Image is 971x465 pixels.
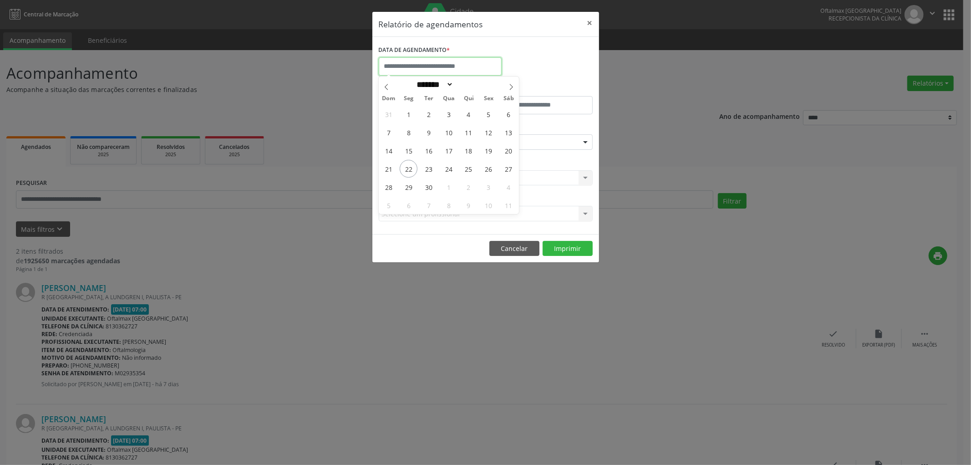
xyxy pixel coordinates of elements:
[419,96,439,102] span: Ter
[380,196,397,214] span: Outubro 5, 2025
[480,123,498,141] span: Setembro 12, 2025
[400,105,417,123] span: Setembro 1, 2025
[420,160,437,178] span: Setembro 23, 2025
[440,142,458,159] span: Setembro 17, 2025
[379,96,399,102] span: Dom
[543,241,593,256] button: Imprimir
[460,196,478,214] span: Outubro 9, 2025
[500,123,518,141] span: Setembro 13, 2025
[480,160,498,178] span: Setembro 26, 2025
[460,142,478,159] span: Setembro 18, 2025
[440,196,458,214] span: Outubro 8, 2025
[414,80,454,89] select: Month
[379,18,483,30] h5: Relatório de agendamentos
[480,105,498,123] span: Setembro 5, 2025
[399,96,419,102] span: Seg
[420,142,437,159] span: Setembro 16, 2025
[500,196,518,214] span: Outubro 11, 2025
[380,123,397,141] span: Setembro 7, 2025
[440,105,458,123] span: Setembro 3, 2025
[380,160,397,178] span: Setembro 21, 2025
[420,123,437,141] span: Setembro 9, 2025
[460,123,478,141] span: Setembro 11, 2025
[479,96,499,102] span: Sex
[420,178,437,196] span: Setembro 30, 2025
[488,82,593,96] label: ATÉ
[380,105,397,123] span: Agosto 31, 2025
[453,80,483,89] input: Year
[500,105,518,123] span: Setembro 6, 2025
[420,196,437,214] span: Outubro 7, 2025
[500,160,518,178] span: Setembro 27, 2025
[400,123,417,141] span: Setembro 8, 2025
[440,178,458,196] span: Outubro 1, 2025
[480,196,498,214] span: Outubro 10, 2025
[440,160,458,178] span: Setembro 24, 2025
[380,178,397,196] span: Setembro 28, 2025
[489,241,539,256] button: Cancelar
[460,160,478,178] span: Setembro 25, 2025
[380,142,397,159] span: Setembro 14, 2025
[460,105,478,123] span: Setembro 4, 2025
[500,142,518,159] span: Setembro 20, 2025
[499,96,519,102] span: Sáb
[460,178,478,196] span: Outubro 2, 2025
[379,43,450,57] label: DATA DE AGENDAMENTO
[400,160,417,178] span: Setembro 22, 2025
[459,96,479,102] span: Qui
[480,142,498,159] span: Setembro 19, 2025
[581,12,599,34] button: Close
[500,178,518,196] span: Outubro 4, 2025
[440,123,458,141] span: Setembro 10, 2025
[400,142,417,159] span: Setembro 15, 2025
[420,105,437,123] span: Setembro 2, 2025
[400,196,417,214] span: Outubro 6, 2025
[400,178,417,196] span: Setembro 29, 2025
[439,96,459,102] span: Qua
[480,178,498,196] span: Outubro 3, 2025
